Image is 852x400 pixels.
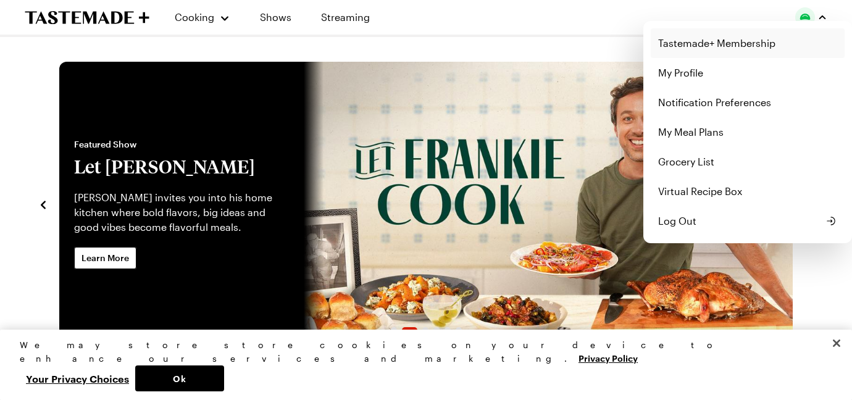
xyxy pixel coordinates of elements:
button: Close [823,330,850,357]
a: My Meal Plans [651,117,845,147]
a: My Profile [651,58,845,88]
img: Profile picture [795,7,815,27]
a: Notification Preferences [651,88,845,117]
div: We may store store cookies on your device to enhance our services and marketing. [20,338,822,365]
div: Profile picture [643,21,852,243]
button: Your Privacy Choices [20,365,135,391]
a: Virtual Recipe Box [651,177,845,206]
div: Privacy [20,338,822,391]
button: Profile picture [795,7,827,27]
span: Log Out [658,214,696,228]
a: Grocery List [651,147,845,177]
a: More information about your privacy, opens in a new tab [578,352,638,364]
a: Tastemade+ Membership [651,28,845,58]
button: Ok [135,365,224,391]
